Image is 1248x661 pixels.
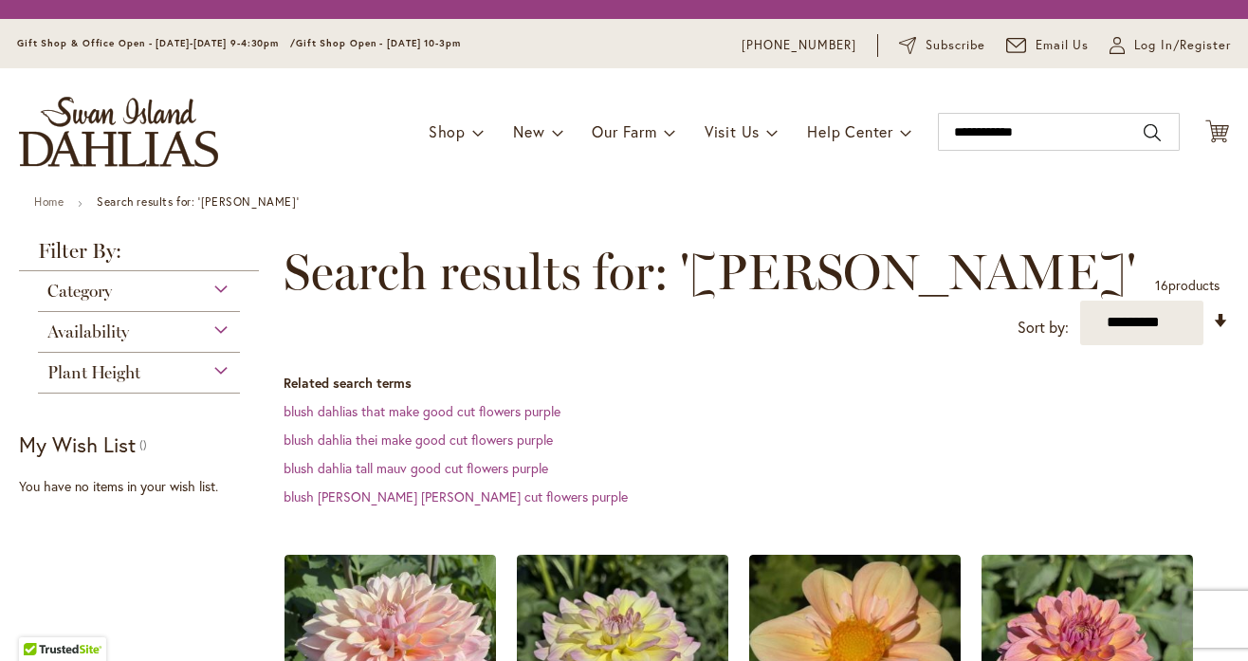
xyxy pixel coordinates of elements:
[47,321,129,342] span: Availability
[284,459,548,477] a: blush dahlia tall mauv good cut flowers purple
[284,402,560,420] a: blush dahlias that make good cut flowers purple
[1006,36,1090,55] a: Email Us
[296,37,461,49] span: Gift Shop Open - [DATE] 10-3pm
[592,121,656,141] span: Our Farm
[284,487,628,505] a: blush [PERSON_NAME] [PERSON_NAME] cut flowers purple
[1036,36,1090,55] span: Email Us
[17,37,296,49] span: Gift Shop & Office Open - [DATE]-[DATE] 9-4:30pm /
[19,431,136,458] strong: My Wish List
[19,97,218,167] a: store logo
[284,374,1229,393] dt: Related search terms
[899,36,985,55] a: Subscribe
[1155,276,1168,294] span: 16
[1134,36,1231,55] span: Log In/Register
[19,241,259,271] strong: Filter By:
[47,281,112,302] span: Category
[47,362,140,383] span: Plant Height
[705,121,760,141] span: Visit Us
[14,594,67,647] iframe: Launch Accessibility Center
[1018,310,1069,345] label: Sort by:
[807,121,893,141] span: Help Center
[926,36,985,55] span: Subscribe
[513,121,544,141] span: New
[429,121,466,141] span: Shop
[284,244,1136,301] span: Search results for: '[PERSON_NAME]'
[1144,118,1161,148] button: Search
[742,36,856,55] a: [PHONE_NUMBER]
[34,194,64,209] a: Home
[1155,270,1220,301] p: products
[97,194,299,209] strong: Search results for: '[PERSON_NAME]'
[284,431,553,449] a: blush dahlia thei make good cut flowers purple
[19,477,271,496] div: You have no items in your wish list.
[1110,36,1231,55] a: Log In/Register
